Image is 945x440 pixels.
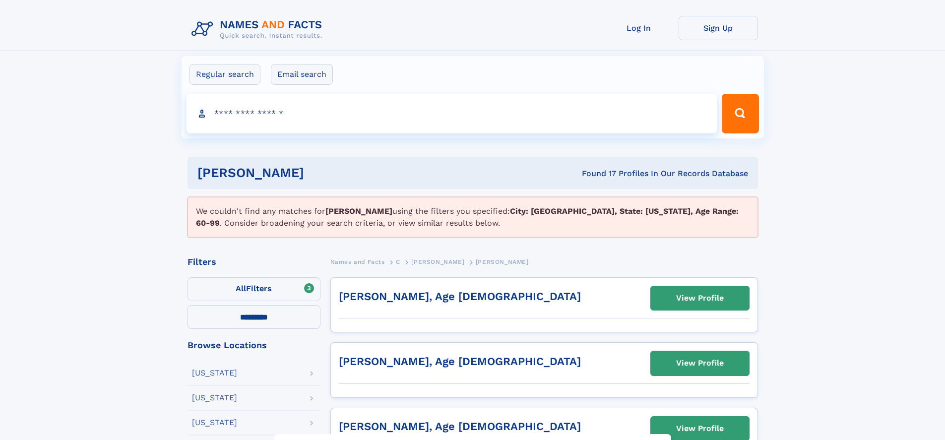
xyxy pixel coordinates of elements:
[188,197,758,238] div: We couldn't find any matches for using the filters you specified: . Consider broadening your sear...
[192,394,237,402] div: [US_STATE]
[676,287,724,310] div: View Profile
[676,352,724,375] div: View Profile
[236,284,246,293] span: All
[339,355,581,368] a: [PERSON_NAME], Age [DEMOGRAPHIC_DATA]
[396,258,400,265] span: C
[196,206,739,228] b: City: [GEOGRAPHIC_DATA], State: [US_STATE], Age Range: 60-99
[339,290,581,303] a: [PERSON_NAME], Age [DEMOGRAPHIC_DATA]
[396,255,400,268] a: C
[339,420,581,433] a: [PERSON_NAME], Age [DEMOGRAPHIC_DATA]
[476,258,529,265] span: [PERSON_NAME]
[188,16,330,43] img: Logo Names and Facts
[330,255,385,268] a: Names and Facts
[188,341,320,350] div: Browse Locations
[679,16,758,40] a: Sign Up
[676,417,724,440] div: View Profile
[651,351,749,375] a: View Profile
[411,255,464,268] a: [PERSON_NAME]
[188,257,320,266] div: Filters
[443,168,748,179] div: Found 17 Profiles In Our Records Database
[271,64,333,85] label: Email search
[197,167,443,179] h1: [PERSON_NAME]
[188,277,320,301] label: Filters
[187,94,718,133] input: search input
[189,64,260,85] label: Regular search
[411,258,464,265] span: [PERSON_NAME]
[722,94,758,133] button: Search Button
[192,419,237,427] div: [US_STATE]
[651,286,749,310] a: View Profile
[192,369,237,377] div: [US_STATE]
[325,206,392,216] b: [PERSON_NAME]
[599,16,679,40] a: Log In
